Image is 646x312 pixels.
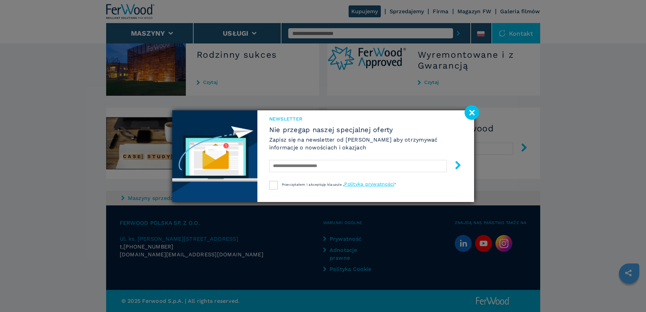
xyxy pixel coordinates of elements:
img: Newsletter image [172,110,257,202]
span: ” [394,183,396,186]
span: Przeczytałem i akceptuję klauzule „ [282,183,345,186]
a: Polityka prywatności [344,181,394,187]
button: submit-button [447,158,462,174]
span: Newsletter [269,115,462,122]
h6: Zapisz się na newsletter od [PERSON_NAME] aby otrzymywać informacje o nowościach i okazjach [269,136,462,151]
span: Nie przegap naszej specjalnej oferty [269,126,462,134]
